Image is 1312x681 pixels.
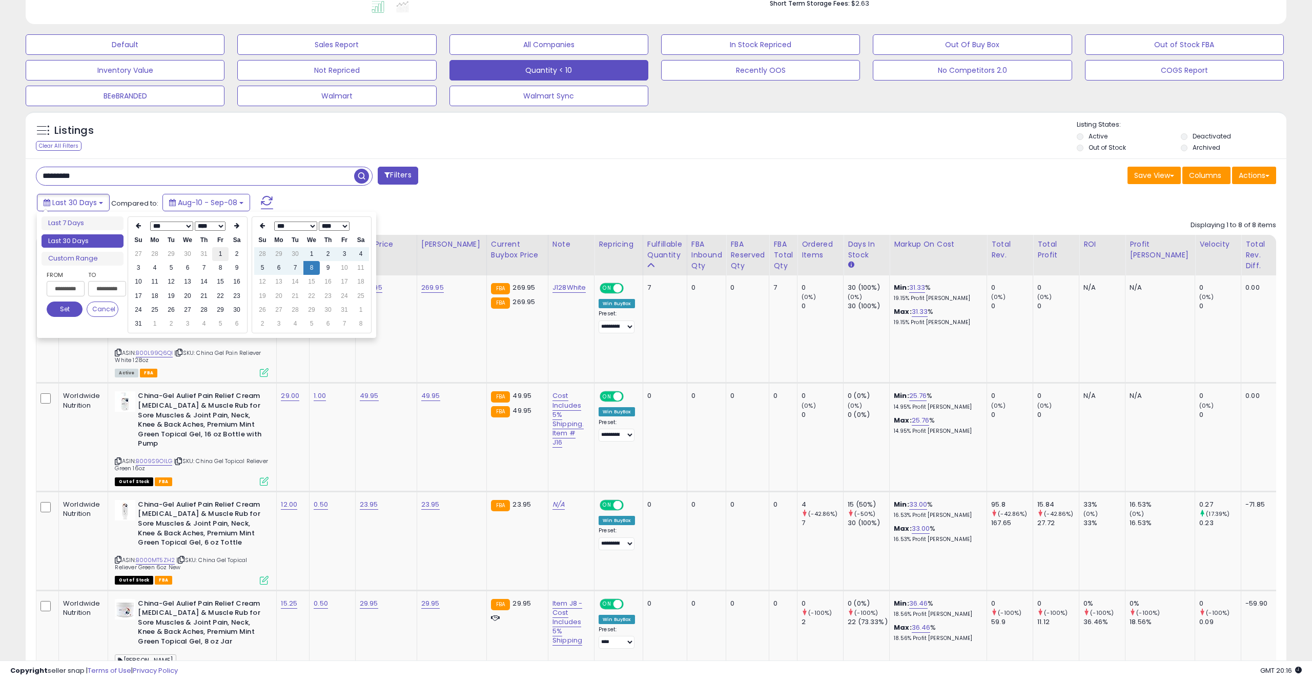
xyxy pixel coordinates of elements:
[353,303,369,317] td: 1
[449,60,648,81] button: Quantity < 10
[873,34,1072,55] button: Out Of Buy Box
[130,289,147,303] td: 17
[894,319,979,326] p: 19.15% Profit [PERSON_NAME]
[552,499,565,510] a: N/A
[873,60,1072,81] button: No Competitors 2.0
[196,247,212,261] td: 31
[991,410,1033,419] div: 0
[599,239,639,250] div: Repricing
[179,303,196,317] td: 27
[254,275,271,289] td: 12
[336,303,353,317] td: 31
[320,275,336,289] td: 16
[212,317,229,331] td: 5
[773,239,793,271] div: FBA Total Qty
[147,233,163,247] th: Mo
[552,283,586,293] a: J128White
[1193,143,1220,152] label: Archived
[991,402,1006,410] small: (0%)
[421,283,444,293] a: 269.95
[894,500,979,519] div: %
[163,275,179,289] td: 12
[1037,283,1079,292] div: 0
[353,261,369,275] td: 11
[212,275,229,289] td: 15
[848,239,885,261] div: Days In Stock
[848,293,862,301] small: (0%)
[336,247,353,261] td: 3
[179,275,196,289] td: 13
[1085,34,1284,55] button: Out of Stock FBA
[894,415,912,425] b: Max:
[88,270,118,280] label: To
[196,289,212,303] td: 21
[894,391,979,410] div: %
[63,500,100,518] div: Worldwide Nutrition
[196,275,212,289] td: 14
[179,261,196,275] td: 6
[115,391,269,484] div: ASIN:
[54,124,94,138] h5: Listings
[1037,293,1052,301] small: (0%)
[271,317,287,331] td: 3
[730,239,765,271] div: FBA Reserved Qty
[136,349,173,357] a: B00L99Q6QI
[421,391,440,401] a: 49.95
[1199,410,1241,419] div: 0
[894,307,979,326] div: %
[378,167,418,185] button: Filters
[162,194,250,211] button: Aug-10 - Sep-08
[42,216,124,230] li: Last 7 Days
[314,391,326,401] a: 1.00
[115,283,269,376] div: ASIN:
[1199,402,1214,410] small: (0%)
[287,247,303,261] td: 30
[314,598,328,609] a: 0.50
[287,303,303,317] td: 28
[512,297,535,307] span: 269.95
[147,261,163,275] td: 4
[237,34,436,55] button: Sales Report
[212,261,229,275] td: 8
[491,391,510,403] small: FBA
[912,307,928,317] a: 31.33
[281,499,297,510] a: 12.00
[336,261,353,275] td: 10
[130,247,147,261] td: 27
[52,197,97,208] span: Last 30 Days
[1044,510,1073,518] small: (-42.86%)
[802,302,843,311] div: 0
[691,239,722,271] div: FBA inbound Qty
[26,86,224,106] button: BEeBRANDED
[848,500,889,509] div: 15 (50%)
[1037,402,1052,410] small: (0%)
[320,289,336,303] td: 23
[1083,283,1117,292] div: N/A
[1245,391,1272,400] div: 0.00
[287,317,303,331] td: 4
[271,261,287,275] td: 6
[808,510,837,518] small: (-42.86%)
[287,261,303,275] td: 7
[848,402,862,410] small: (0%)
[178,197,237,208] span: Aug-10 - Sep-08
[147,247,163,261] td: 28
[491,283,510,294] small: FBA
[147,289,163,303] td: 18
[163,233,179,247] th: Tu
[848,302,889,311] div: 30 (100%)
[133,666,178,675] a: Privacy Policy
[1037,302,1079,311] div: 0
[647,391,679,400] div: 0
[1083,239,1121,250] div: ROI
[1232,167,1276,184] button: Actions
[360,391,379,401] a: 49.95
[1077,120,1286,130] p: Listing States:
[303,303,320,317] td: 29
[254,317,271,331] td: 2
[136,556,175,565] a: B000MT5ZH2
[196,233,212,247] th: Th
[1089,132,1108,141] label: Active
[303,247,320,261] td: 1
[912,524,930,534] a: 33.00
